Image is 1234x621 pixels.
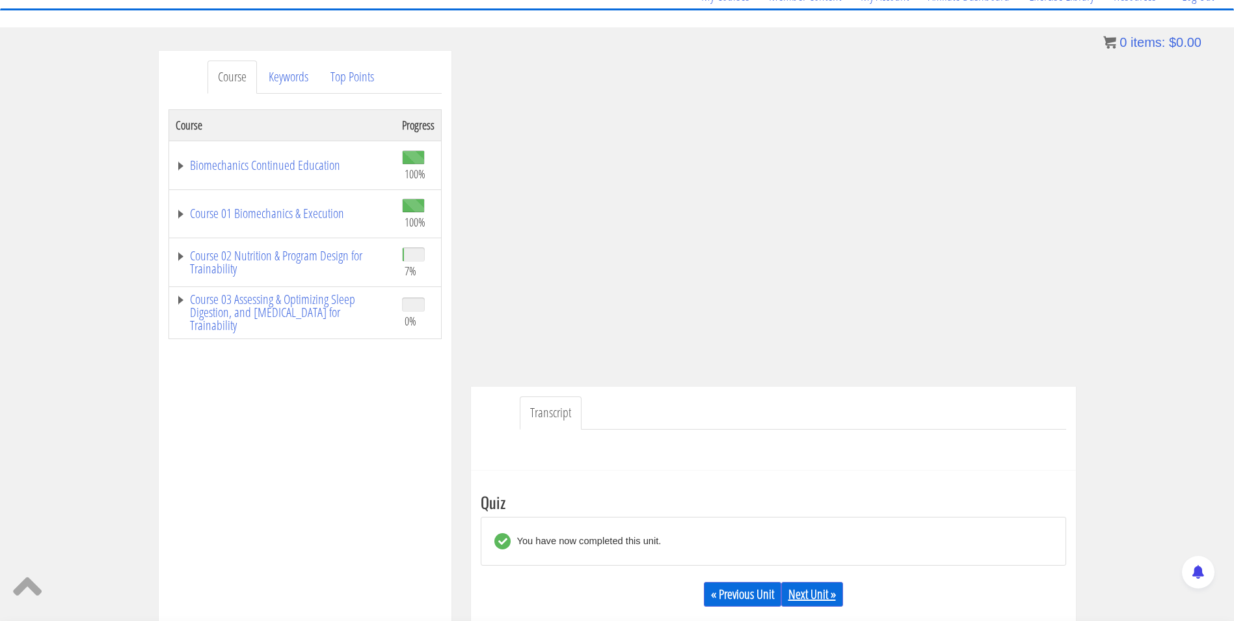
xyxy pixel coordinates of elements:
img: icon11.png [1103,36,1116,49]
a: Keywords [258,61,319,94]
a: Biomechanics Continued Education [176,159,389,172]
a: Course 02 Nutrition & Program Design for Trainability [176,249,389,275]
span: 7% [405,264,416,278]
div: You have now completed this unit. [511,533,662,549]
span: 0% [405,314,416,328]
bdi: 0.00 [1169,35,1201,49]
a: Course 01 Biomechanics & Execution [176,207,389,220]
span: 0 [1120,35,1127,49]
h3: Quiz [481,493,1066,510]
span: items: [1131,35,1165,49]
a: « Previous Unit [704,582,781,607]
span: $ [1169,35,1176,49]
a: 0 items: $0.00 [1103,35,1201,49]
th: Progress [396,109,442,141]
a: Next Unit » [781,582,843,607]
a: Transcript [520,396,582,430]
span: 100% [405,167,425,181]
th: Course [168,109,396,141]
a: Top Points [320,61,384,94]
a: Course [208,61,257,94]
a: Course 03 Assessing & Optimizing Sleep Digestion, and [MEDICAL_DATA] for Trainability [176,293,389,332]
span: 100% [405,215,425,229]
